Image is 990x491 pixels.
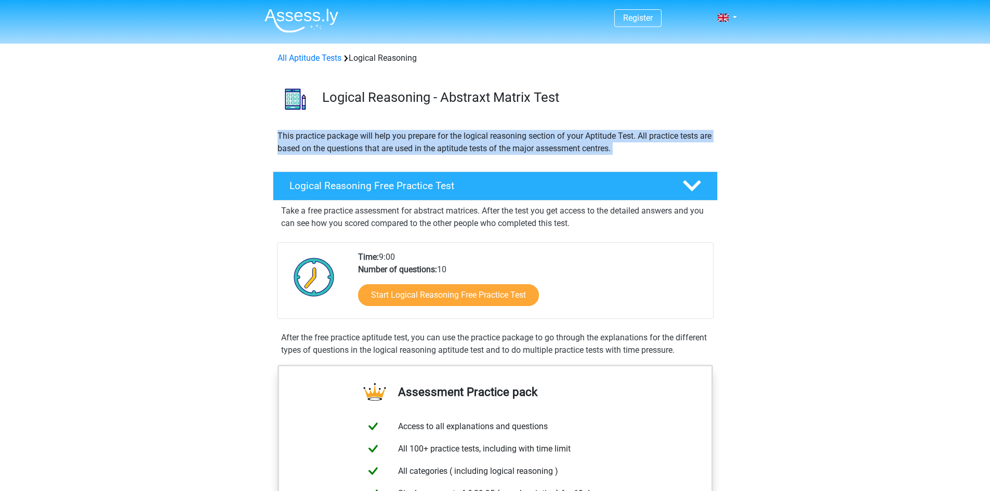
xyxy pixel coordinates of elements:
a: Register [623,13,653,23]
p: This practice package will help you prepare for the logical reasoning section of your Aptitude Te... [278,130,713,155]
img: logical reasoning [273,77,318,121]
div: Logical Reasoning [273,52,717,64]
h4: Logical Reasoning Free Practice Test [289,180,666,192]
p: Take a free practice assessment for abstract matrices. After the test you get access to the detai... [281,205,709,230]
a: Start Logical Reasoning Free Practice Test [358,284,539,306]
img: Assessly [265,8,338,33]
a: Logical Reasoning Free Practice Test [269,171,722,201]
div: After the free practice aptitude test, you can use the practice package to go through the explana... [277,331,714,356]
img: Clock [288,251,340,303]
b: Number of questions: [358,264,437,274]
a: All Aptitude Tests [278,53,341,63]
h3: Logical Reasoning - Abstraxt Matrix Test [322,89,709,105]
div: 9:00 10 [350,251,712,319]
b: Time: [358,252,379,262]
